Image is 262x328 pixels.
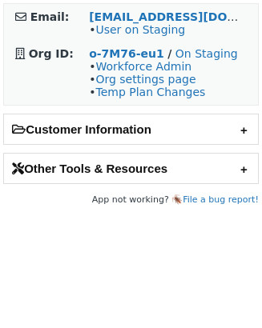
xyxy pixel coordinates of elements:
strong: Org ID: [29,47,74,60]
a: Temp Plan Changes [95,86,205,98]
footer: App not working? 🪳 [3,192,259,208]
a: Workforce Admin [95,60,191,73]
a: o-7M76-eu1 [89,47,164,60]
a: Org settings page [95,73,195,86]
a: On Staging [175,47,238,60]
span: • • • [89,60,205,98]
h2: Customer Information [4,114,258,144]
h2: Other Tools & Resources [4,154,258,183]
a: File a bug report! [183,194,259,205]
span: • [89,23,185,36]
a: User on Staging [95,23,185,36]
strong: / [167,47,171,60]
strong: Email: [30,10,70,23]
